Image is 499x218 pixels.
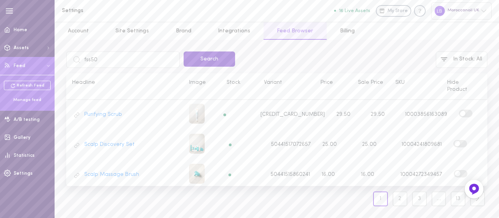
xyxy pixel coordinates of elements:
[400,172,442,177] span: 10004272349457
[14,64,25,68] span: Feed
[55,22,102,40] a: Account
[66,51,180,68] input: Search
[336,112,350,117] span: 29.50
[14,46,29,50] span: Assets
[432,191,446,206] a: ...
[4,81,51,90] a: Refresh Feed
[390,191,410,206] a: 2
[412,191,427,206] a: 3
[371,112,385,117] span: 29.50
[371,191,390,206] a: 1
[352,79,389,93] div: Sale Price
[393,191,407,206] a: 2
[405,112,447,117] span: 10003856163089
[389,79,441,93] div: SKU
[14,28,27,32] span: Home
[361,172,374,177] span: 16.00
[414,5,426,17] div: Knowledge center
[14,153,35,158] span: Statistics
[184,51,235,67] button: Search
[271,171,310,178] span: 50441515860241
[258,79,315,93] div: Variant
[14,135,30,140] span: Gallery
[431,2,492,19] div: Moroccanoil UK
[327,22,368,40] a: Billing
[14,117,40,122] span: A/B testing
[271,141,311,148] span: 50441517072657
[322,172,335,177] span: 16.00
[376,5,411,17] a: My Store
[4,97,51,103] div: Manage feed
[221,79,258,93] div: Stock
[183,79,221,93] div: Image
[334,8,376,14] a: 16 Live Assets
[163,22,205,40] a: Brand
[84,171,139,178] a: Scalp Massage Brush
[334,8,370,13] button: 16 Live Assets
[84,111,122,118] a: Purifying Scrub
[264,22,326,40] a: Feed Browser
[410,191,429,206] a: 3
[468,183,480,195] img: Feedback Button
[66,79,183,93] div: Headline
[260,111,325,118] span: [CREDIT_CARD_NUMBER]
[451,191,465,206] a: 13
[102,22,162,40] a: Site Settings
[448,191,468,206] a: 13
[373,191,388,206] a: 1
[388,8,408,15] span: My Store
[62,8,191,14] h1: Settings
[402,142,442,147] span: 10004241809681
[362,142,377,147] span: 25.00
[322,142,337,147] span: 25.00
[315,79,352,93] div: Price
[436,51,487,68] button: In Stock: All
[441,79,479,93] div: Hide Product
[205,22,264,40] a: Integrations
[84,141,134,148] a: Scalp Discovery Set
[14,171,33,176] span: Settings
